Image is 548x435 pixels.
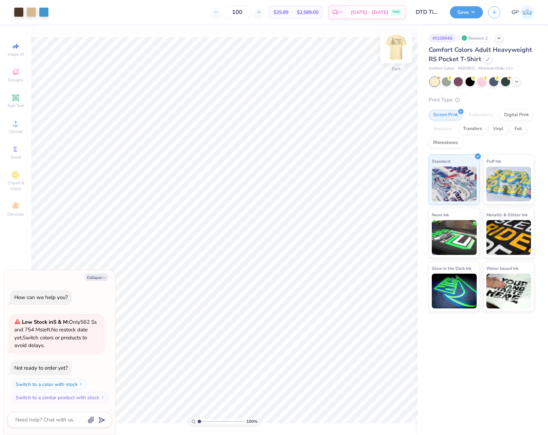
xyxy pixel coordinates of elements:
[450,6,483,18] button: Save
[464,110,498,120] div: Embroidery
[14,326,88,341] span: No restock date yet.
[297,9,318,16] span: $2,589.00
[411,5,445,19] input: Untitled Design
[14,364,68,371] div: Not ready to order yet?
[429,66,454,72] span: Comfort Colors
[432,220,477,255] img: Neon Ink
[429,124,456,134] div: Applique
[429,46,532,63] span: Comfort Colors Adult Heavyweight RS Pocket T-Shirt
[12,379,87,390] button: Switch to a color with stock
[3,180,28,191] span: Clipart & logos
[273,9,288,16] span: $25.89
[511,6,534,19] a: GP
[432,167,477,201] img: Standard
[521,6,534,19] img: Germaine Penalosa
[7,103,24,108] span: Add Text
[429,110,462,120] div: Screen Print
[486,265,518,272] span: Water based Ink
[351,9,388,16] span: [DATE] - [DATE]
[79,382,83,386] img: Switch to a color with stock
[486,167,531,201] img: Puff Ink
[460,34,492,42] div: Revision 2
[8,51,24,57] span: Image AI
[458,66,475,72] span: # 6030CC
[382,33,410,61] img: Back
[14,319,97,349] span: Only 562 Ss and 754 Ms left. Switch colors or products to avoid delays.
[511,8,519,16] span: GP
[392,10,400,15] span: FREE
[510,124,526,134] div: Foil
[429,138,462,148] div: Rhinestones
[12,392,109,403] button: Switch to a similar product with stock
[478,66,513,72] span: Minimum Order: 12 +
[432,265,471,272] span: Glow in the Dark Ink
[85,274,108,281] button: Collapse
[486,211,527,218] span: Metallic & Glitter Ink
[459,124,486,134] div: Transfers
[14,294,68,301] div: How can we help you?
[429,34,456,42] div: # 510894B
[432,211,449,218] span: Neon Ink
[224,6,251,18] input: – –
[432,158,450,165] span: Standard
[8,77,23,83] span: Designs
[392,66,401,72] div: Back
[246,418,257,425] span: 100 %
[500,110,533,120] div: Digital Print
[101,395,105,400] img: Switch to a similar product with stock
[486,274,531,308] img: Water based Ink
[432,274,477,308] img: Glow in the Dark Ink
[10,154,21,160] span: Greek
[9,129,23,134] span: Upload
[486,220,531,255] img: Metallic & Glitter Ink
[7,211,24,217] span: Decorate
[486,158,501,165] span: Puff Ink
[489,124,508,134] div: Vinyl
[22,319,69,325] strong: Low Stock in S & M :
[429,96,534,104] div: Print Type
